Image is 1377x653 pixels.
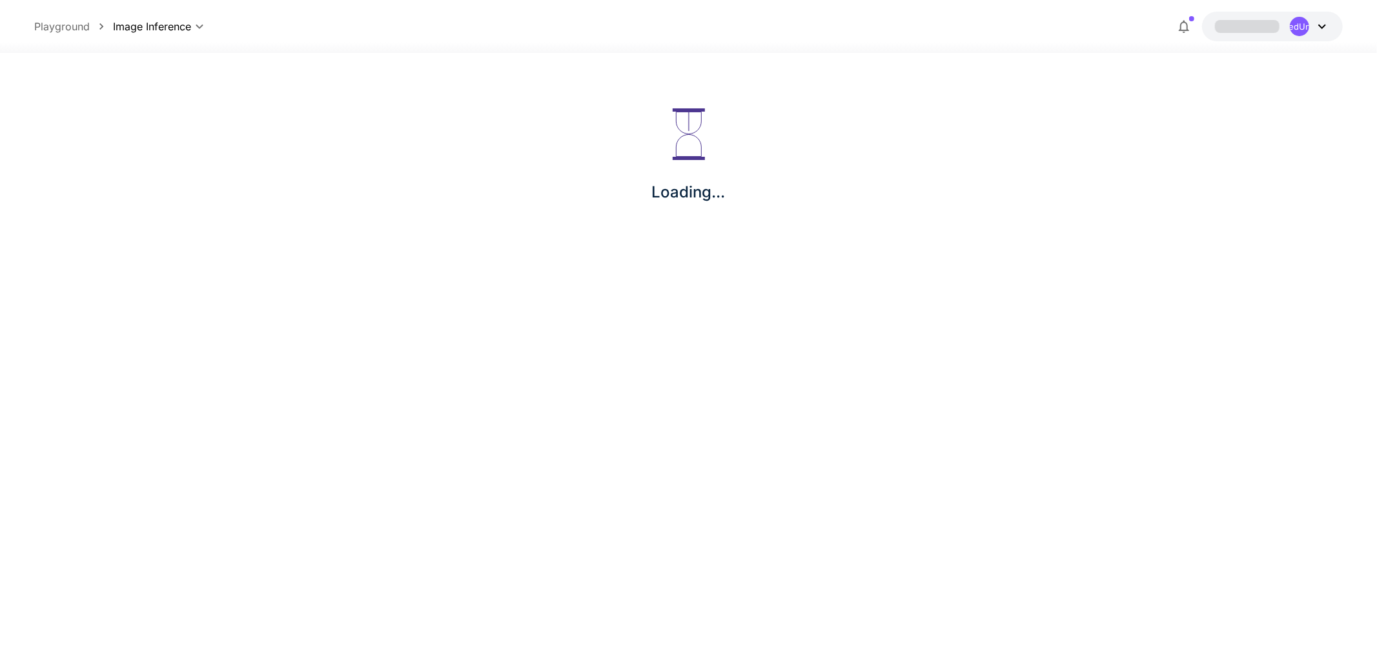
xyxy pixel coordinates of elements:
button: UndefinedUndefined [1202,12,1343,41]
span: Image Inference [113,19,191,34]
a: Playground [34,19,90,34]
div: UndefinedUndefined [1290,17,1309,36]
nav: breadcrumb [34,19,113,34]
p: Loading... [652,181,726,204]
